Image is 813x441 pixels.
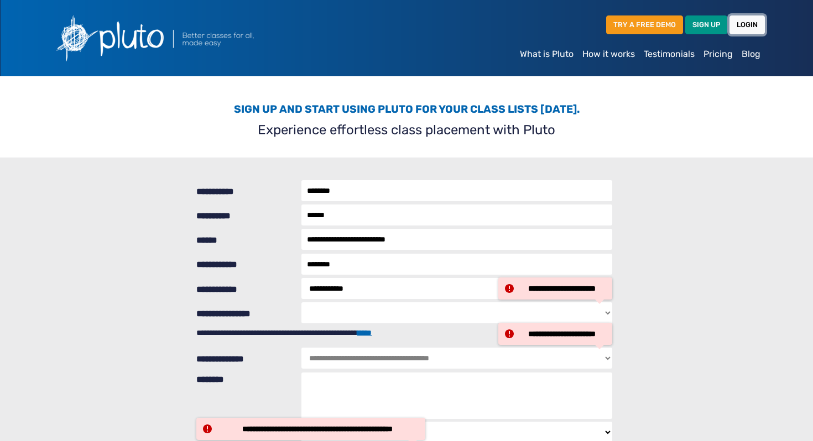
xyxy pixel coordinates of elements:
[578,43,639,65] a: How it works
[729,15,765,34] a: LOGIN
[685,15,727,34] a: SIGN UP
[55,103,758,116] h3: Sign up and start using Pluto for your class lists [DATE].
[699,43,737,65] a: Pricing
[48,9,314,67] img: Pluto logo with the text Better classes for all, made easy
[55,120,758,140] p: Experience effortless class placement with Pluto
[606,15,683,34] a: TRY A FREE DEMO
[515,43,578,65] a: What is Pluto
[639,43,699,65] a: Testimonials
[737,43,765,65] a: Blog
